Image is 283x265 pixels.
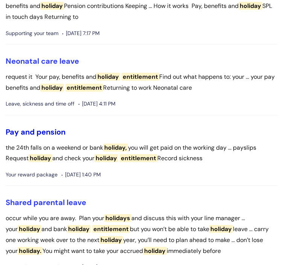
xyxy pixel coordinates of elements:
[6,127,65,137] a: Pay and pension
[6,56,79,66] a: Neonatal care leave
[67,225,91,233] span: holiday
[120,154,157,162] span: entitlement
[239,2,262,10] span: holiday
[6,72,277,93] p: request it Your pay, benefits and Find out what happens to: your ... your pay benefits and Return...
[62,29,100,38] span: [DATE] 7:17 PM
[96,73,120,81] span: holiday
[61,170,101,179] span: [DATE] 1:40 PM
[122,73,159,81] span: entitlement
[143,247,167,255] span: holiday
[6,142,277,164] p: the 24th falls on a weekend or bank you will get paid on the working day ... payslips Request and...
[78,99,116,109] span: [DATE] 4:11 PM
[6,99,75,109] span: Leave, sickness and time off
[29,154,52,162] span: holiday
[104,214,131,222] span: holidays
[18,247,43,255] span: holiday.
[103,144,128,152] span: holiday,
[6,170,58,179] span: Your reward package
[209,225,233,233] span: holiday
[65,84,103,92] span: entitlement
[18,225,41,233] span: holiday
[6,198,86,207] a: Shared parental leave
[99,236,123,244] span: holiday
[94,154,118,162] span: holiday
[6,29,58,38] span: Supporting your team
[40,2,64,10] span: holiday
[92,225,130,233] span: entitlement
[6,213,277,256] p: occur while you are away. Plan your and discuss this with your line manager ... your and bank but...
[40,84,64,92] span: holiday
